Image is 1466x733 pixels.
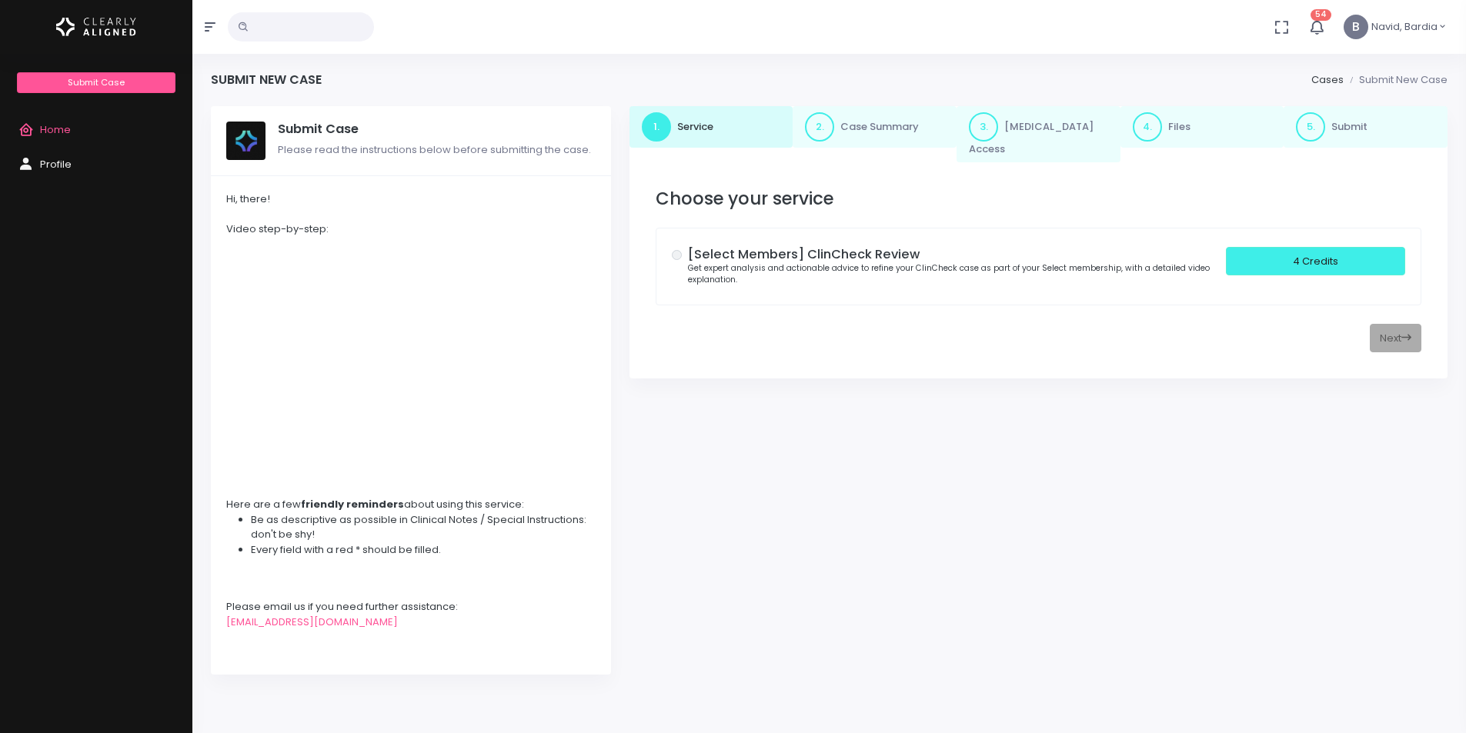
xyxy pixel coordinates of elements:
[805,112,834,142] span: 2.
[251,542,596,558] li: Every field with a red * should be filled.
[642,112,671,142] span: 1.
[1296,112,1325,142] span: 5.
[688,262,1210,286] small: Get expert analysis and actionable advice to refine your ClinCheck case as part of your Select me...
[1344,72,1448,88] li: Submit New Case
[56,11,136,43] img: Logo Horizontal
[793,106,957,148] a: 2.Case Summary
[688,247,1226,262] h5: [Select Members] ClinCheck Review
[251,512,596,542] li: Be as descriptive as possible in Clinical Notes / Special Instructions: don't be shy!
[1120,106,1284,148] a: 4.Files
[656,188,1421,209] h3: Choose your service
[1371,19,1438,35] span: Navid, Bardia
[301,497,404,511] strong: friendly reminders
[226,222,596,237] div: Video step-by-step:
[278,122,596,137] h5: Submit Case
[226,599,596,615] div: Please email us if you need further assistance:
[1284,106,1448,148] a: 5.Submit
[211,72,322,87] h4: Submit New Case
[1311,72,1344,87] a: Cases
[68,76,125,88] span: Submit Case
[17,72,175,93] a: Submit Case
[1226,247,1405,275] div: 4 Credits
[1133,112,1162,142] span: 4.
[40,122,71,137] span: Home
[969,112,998,142] span: 3.
[1344,15,1368,39] span: B
[1311,9,1331,21] span: 54
[40,157,72,172] span: Profile
[629,106,793,148] a: 1.Service
[278,142,591,157] span: Please read the instructions below before submitting the case.
[226,497,596,512] div: Here are a few about using this service:
[957,106,1120,163] a: 3.[MEDICAL_DATA] Access
[226,192,596,207] div: Hi, there!
[226,615,398,629] a: [EMAIL_ADDRESS][DOMAIN_NAME]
